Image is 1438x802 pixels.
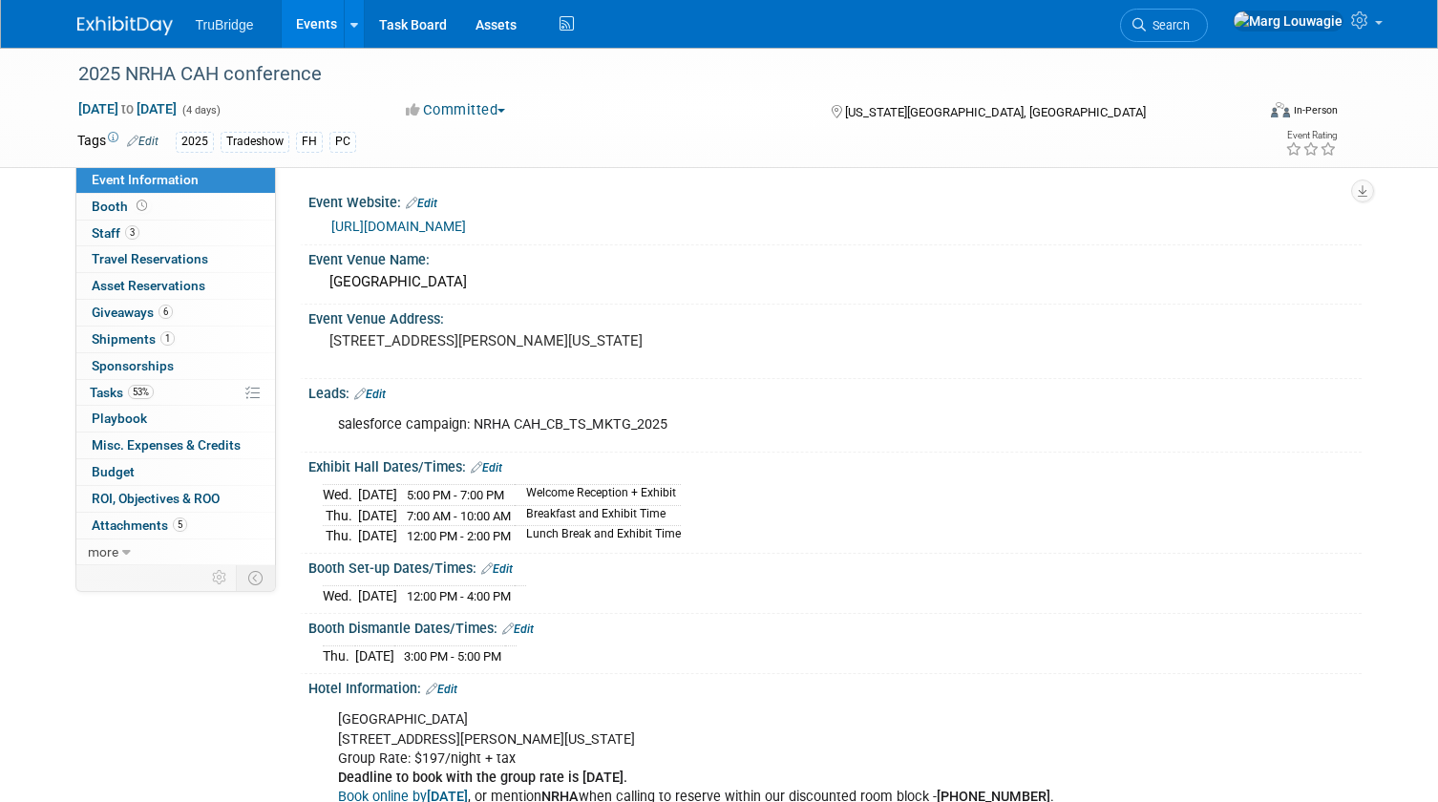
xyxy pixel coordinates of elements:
[407,589,511,603] span: 12:00 PM - 4:00 PM
[355,646,394,666] td: [DATE]
[1285,131,1337,140] div: Event Rating
[176,132,214,152] div: 2025
[1293,103,1338,117] div: In-Person
[92,464,135,479] span: Budget
[502,623,534,636] a: Edit
[323,586,358,606] td: Wed.
[92,172,199,187] span: Event Information
[72,57,1231,92] div: 2025 NRHA CAH conference
[92,491,220,506] span: ROI, Objectives & ROO
[308,245,1362,269] div: Event Venue Name:
[173,517,187,532] span: 5
[76,273,275,299] a: Asset Reservations
[77,100,178,117] span: [DATE] [DATE]
[76,167,275,193] a: Event Information
[1271,102,1290,117] img: Format-Inperson.png
[76,194,275,220] a: Booth
[407,488,504,502] span: 5:00 PM - 7:00 PM
[76,486,275,512] a: ROI, Objectives & ROO
[76,353,275,379] a: Sponsorships
[77,16,173,35] img: ExhibitDay
[406,197,437,210] a: Edit
[160,331,175,346] span: 1
[76,433,275,458] a: Misc. Expenses & Credits
[76,406,275,432] a: Playbook
[515,526,681,546] td: Lunch Break and Exhibit Time
[308,453,1362,477] div: Exhibit Hall Dates/Times:
[118,101,137,116] span: to
[1120,9,1208,42] a: Search
[354,388,386,401] a: Edit
[338,770,627,786] b: Deadline to book with the group rate is [DATE].
[1233,11,1343,32] img: Marg Louwagie
[92,199,151,214] span: Booth
[329,132,356,152] div: PC
[92,331,175,347] span: Shipments
[76,459,275,485] a: Budget
[323,485,358,506] td: Wed.
[92,251,208,266] span: Travel Reservations
[92,278,205,293] span: Asset Reservations
[76,327,275,352] a: Shipments1
[358,586,397,606] td: [DATE]
[77,131,159,153] td: Tags
[358,526,397,546] td: [DATE]
[125,225,139,240] span: 3
[76,246,275,272] a: Travel Reservations
[399,100,513,120] button: Committed
[90,385,154,400] span: Tasks
[76,539,275,565] a: more
[159,305,173,319] span: 6
[358,485,397,506] td: [DATE]
[481,562,513,576] a: Edit
[92,305,173,320] span: Giveaways
[308,614,1362,639] div: Booth Dismantle Dates/Times:
[308,554,1362,579] div: Booth Set-up Dates/Times:
[308,379,1362,404] div: Leads:
[845,105,1146,119] span: [US_STATE][GEOGRAPHIC_DATA], [GEOGRAPHIC_DATA]
[471,461,502,475] a: Edit
[88,544,118,559] span: more
[331,219,466,234] a: [URL][DOMAIN_NAME]
[404,649,501,664] span: 3:00 PM - 5:00 PM
[1146,18,1190,32] span: Search
[92,517,187,533] span: Attachments
[196,17,254,32] span: TruBridge
[358,505,397,526] td: [DATE]
[76,300,275,326] a: Giveaways6
[407,529,511,543] span: 12:00 PM - 2:00 PM
[323,505,358,526] td: Thu.
[407,509,511,523] span: 7:00 AM - 10:00 AM
[76,513,275,538] a: Attachments5
[308,674,1362,699] div: Hotel Information:
[76,380,275,406] a: Tasks53%
[308,305,1362,328] div: Event Venue Address:
[323,267,1347,297] div: [GEOGRAPHIC_DATA]
[92,437,241,453] span: Misc. Expenses & Credits
[323,646,355,666] td: Thu.
[308,188,1362,213] div: Event Website:
[1152,99,1338,128] div: Event Format
[221,132,289,152] div: Tradeshow
[76,221,275,246] a: Staff3
[296,132,323,152] div: FH
[323,526,358,546] td: Thu.
[426,683,457,696] a: Edit
[180,104,221,116] span: (4 days)
[515,485,681,506] td: Welcome Reception + Exhibit
[133,199,151,213] span: Booth not reserved yet
[92,358,174,373] span: Sponsorships
[127,135,159,148] a: Edit
[92,411,147,426] span: Playbook
[236,565,275,590] td: Toggle Event Tabs
[203,565,237,590] td: Personalize Event Tab Strip
[92,225,139,241] span: Staff
[128,385,154,399] span: 53%
[329,332,727,349] pre: [STREET_ADDRESS][PERSON_NAME][US_STATE]
[325,406,1157,444] div: salesforce campaign: NRHA CAH_CB_TS_MKTG_2025
[515,505,681,526] td: Breakfast and Exhibit Time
